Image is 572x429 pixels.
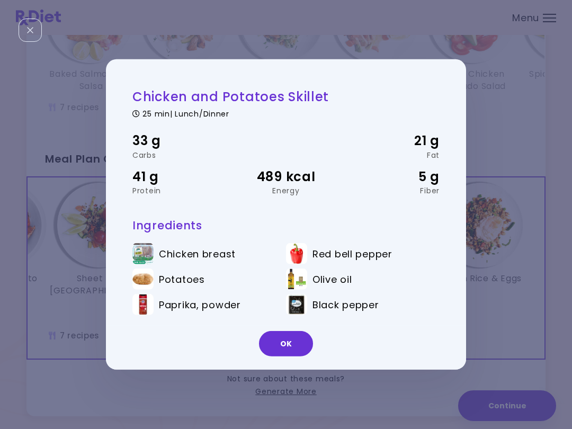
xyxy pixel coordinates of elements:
span: Red bell pepper [312,248,392,260]
button: OK [259,331,313,356]
div: 489 kcal [235,166,337,186]
div: Carbs [132,151,235,158]
span: Olive oil [312,273,352,285]
div: Energy [235,187,337,194]
div: 25 min | Lunch/Dinner [132,108,440,118]
span: Potatoes [159,273,205,285]
div: Close [19,19,42,42]
div: 5 g [337,166,440,186]
div: Protein [132,187,235,194]
div: Fat [337,151,440,158]
h3: Ingredients [132,218,440,233]
div: 21 g [337,131,440,151]
span: Chicken breast [159,248,236,260]
div: 41 g [132,166,235,186]
div: 33 g [132,131,235,151]
span: Paprika, powder [159,299,241,310]
span: Black pepper [312,299,379,310]
div: Fiber [337,187,440,194]
h2: Chicken and Potatoes Skillet [132,88,440,105]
